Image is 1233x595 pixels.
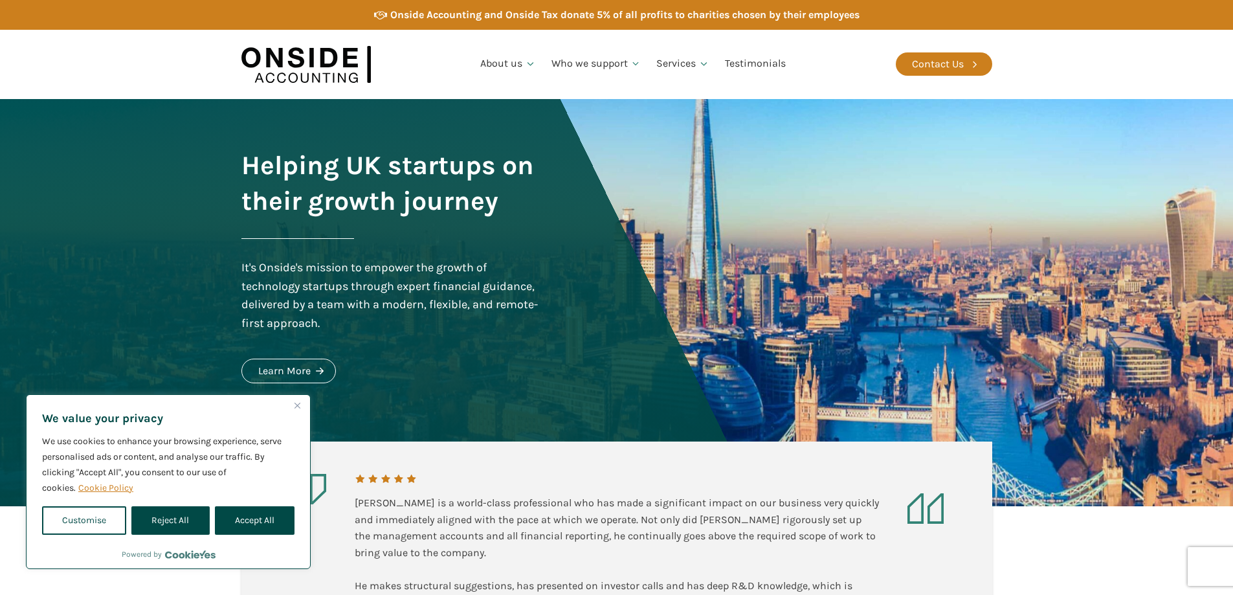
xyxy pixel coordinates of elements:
button: Close [289,398,305,413]
img: Close [294,403,300,409]
button: Accept All [215,506,294,535]
a: Contact Us [896,52,992,76]
a: Testimonials [717,42,794,86]
div: Contact Us [912,56,964,73]
img: Onside Accounting [241,39,371,89]
p: We value your privacy [42,410,294,426]
h1: Helping UK startups on their growth journey [241,148,542,219]
a: About us [472,42,544,86]
button: Customise [42,506,126,535]
p: We use cookies to enhance your browsing experience, serve personalised ads or content, and analys... [42,434,294,496]
a: Learn More [241,359,336,383]
button: Reject All [131,506,209,535]
div: Onside Accounting and Onside Tax donate 5% of all profits to charities chosen by their employees [390,6,860,23]
div: We value your privacy [26,394,311,569]
a: Services [649,42,717,86]
a: Cookie Policy [78,482,134,494]
a: Visit CookieYes website [165,550,216,559]
a: Who we support [544,42,649,86]
div: Powered by [122,548,216,561]
div: Learn More [258,363,311,379]
div: It's Onside's mission to empower the growth of technology startups through expert financial guida... [241,258,542,333]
